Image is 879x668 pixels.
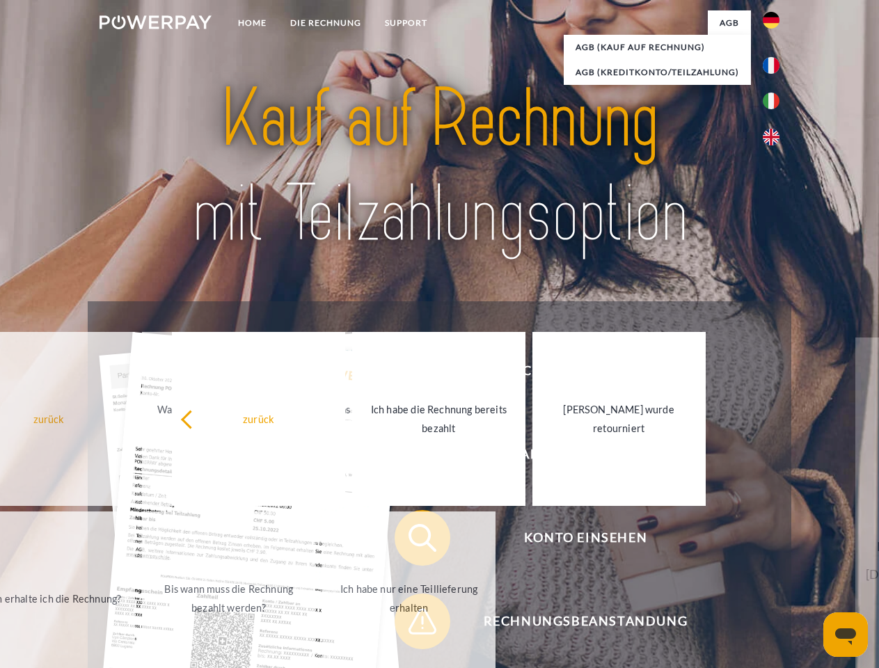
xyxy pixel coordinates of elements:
[150,400,307,438] div: Warum habe ich eine Rechnung erhalten?
[763,129,779,145] img: en
[541,400,697,438] div: [PERSON_NAME] wurde retourniert
[395,594,757,649] button: Rechnungsbeanstandung
[180,409,337,428] div: zurück
[395,510,757,566] button: Konto einsehen
[415,510,756,566] span: Konto einsehen
[763,93,779,109] img: it
[763,12,779,29] img: de
[226,10,278,35] a: Home
[133,67,746,267] img: title-powerpay_de.svg
[150,580,307,617] div: Bis wann muss die Rechnung bezahlt werden?
[373,10,439,35] a: SUPPORT
[331,580,487,617] div: Ich habe nur eine Teillieferung erhalten
[361,400,517,438] div: Ich habe die Rechnung bereits bezahlt
[278,10,373,35] a: DIE RECHNUNG
[823,612,868,657] iframe: Schaltfläche zum Öffnen des Messaging-Fensters
[415,594,756,649] span: Rechnungsbeanstandung
[708,10,751,35] a: agb
[100,15,212,29] img: logo-powerpay-white.svg
[564,60,751,85] a: AGB (Kreditkonto/Teilzahlung)
[564,35,751,60] a: AGB (Kauf auf Rechnung)
[763,57,779,74] img: fr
